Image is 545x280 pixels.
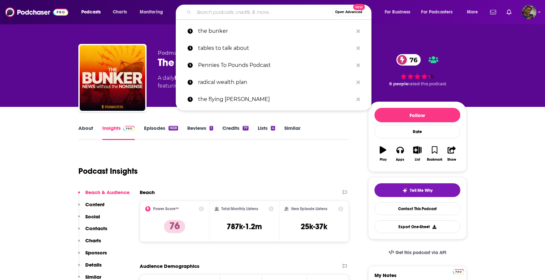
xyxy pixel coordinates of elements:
div: 77 [243,126,249,130]
a: 76 [396,54,421,66]
a: Pro website [453,268,464,274]
button: Details [78,262,102,274]
a: the bunker [176,23,372,40]
p: Pennies To Pounds Podcast [198,57,353,74]
span: 76 [403,54,421,66]
input: Search podcasts, credits, & more... [194,7,332,17]
div: Apps [396,158,405,162]
span: Get this podcast via API [395,250,446,255]
p: the bunker [198,23,353,40]
span: rated this podcast [409,81,447,86]
p: tables to talk about [198,40,353,57]
button: Reach & Audience [78,189,130,201]
span: More [467,8,478,17]
div: Play [380,158,387,162]
div: Search podcasts, credits, & more... [182,5,378,20]
img: The Bunker – News without the nonsense [80,45,145,111]
button: open menu [462,7,486,17]
button: Bookmark [426,142,443,166]
button: Content [78,201,105,213]
button: Export One-Sheet [374,220,460,233]
p: 76 [164,220,185,233]
p: Similar [85,274,101,280]
span: featuring [158,82,347,90]
button: Social [78,213,100,226]
span: Monitoring [140,8,163,17]
div: A daily podcast [158,74,347,90]
a: Contact This Podcast [374,202,460,215]
button: Show profile menu [522,5,536,19]
p: Sponsors [85,250,107,256]
span: Podmasters [158,50,191,56]
span: For Business [385,8,411,17]
button: open menu [417,7,462,17]
p: Content [85,201,105,208]
img: tell me why sparkle [402,188,408,193]
button: List [409,142,426,166]
div: Share [447,158,456,162]
button: open menu [380,7,419,17]
p: Details [85,262,102,268]
a: Episodes1658 [144,125,178,140]
a: Credits77 [222,125,249,140]
a: Similar [284,125,300,140]
img: Podchaser Pro [453,269,464,274]
a: About [78,125,93,140]
a: the flying [PERSON_NAME] [176,91,372,108]
button: open menu [77,7,109,17]
button: Apps [392,142,409,166]
div: 4 [271,126,275,130]
span: Logged in as sabrinajohnson [522,5,536,19]
div: 1 [210,126,213,130]
span: Charts [113,8,127,17]
a: radical wealth plan [176,74,372,91]
span: Open Advanced [335,10,362,14]
img: User Profile [522,5,536,19]
a: Show notifications dropdown [504,7,514,18]
div: List [415,158,420,162]
h2: Total Monthly Listens [221,207,258,211]
div: Bookmark [427,158,442,162]
button: Charts [78,237,101,250]
button: open menu [135,7,172,17]
img: Podchaser Pro [123,126,135,131]
span: New [353,4,365,10]
span: Tell Me Why [410,188,433,193]
button: Follow [374,108,460,122]
h2: New Episode Listens [291,207,327,211]
a: InsightsPodchaser Pro [102,125,135,140]
h2: Audience Demographics [140,263,199,269]
img: Podchaser - Follow, Share and Rate Podcasts [5,6,68,18]
button: Open AdvancedNew [332,8,365,16]
h1: Podcast Insights [78,166,138,176]
p: Contacts [85,225,107,231]
h2: Power Score™ [153,207,179,211]
a: Get this podcast via API [383,245,452,261]
p: Reach & Audience [85,189,130,195]
p: radical wealth plan [198,74,353,91]
div: 76 6 peoplerated this podcast [368,50,467,90]
a: Lists4 [258,125,275,140]
a: Show notifications dropdown [488,7,499,18]
p: Charts [85,237,101,244]
a: News [174,75,190,81]
a: Charts [109,7,131,17]
h3: 25k-37k [301,222,327,231]
a: Reviews1 [187,125,213,140]
button: Play [374,142,392,166]
h3: 787k-1.2m [227,222,262,231]
div: 1658 [169,126,178,130]
span: 6 people [390,81,409,86]
a: tables to talk about [176,40,372,57]
div: Rate [374,125,460,138]
button: Sponsors [78,250,107,262]
p: the flying frisby [198,91,353,108]
span: For Podcasters [421,8,453,17]
button: tell me why sparkleTell Me Why [374,183,460,197]
p: Social [85,213,100,220]
h2: Reach [140,189,155,195]
span: Podcasts [81,8,101,17]
button: Share [443,142,460,166]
